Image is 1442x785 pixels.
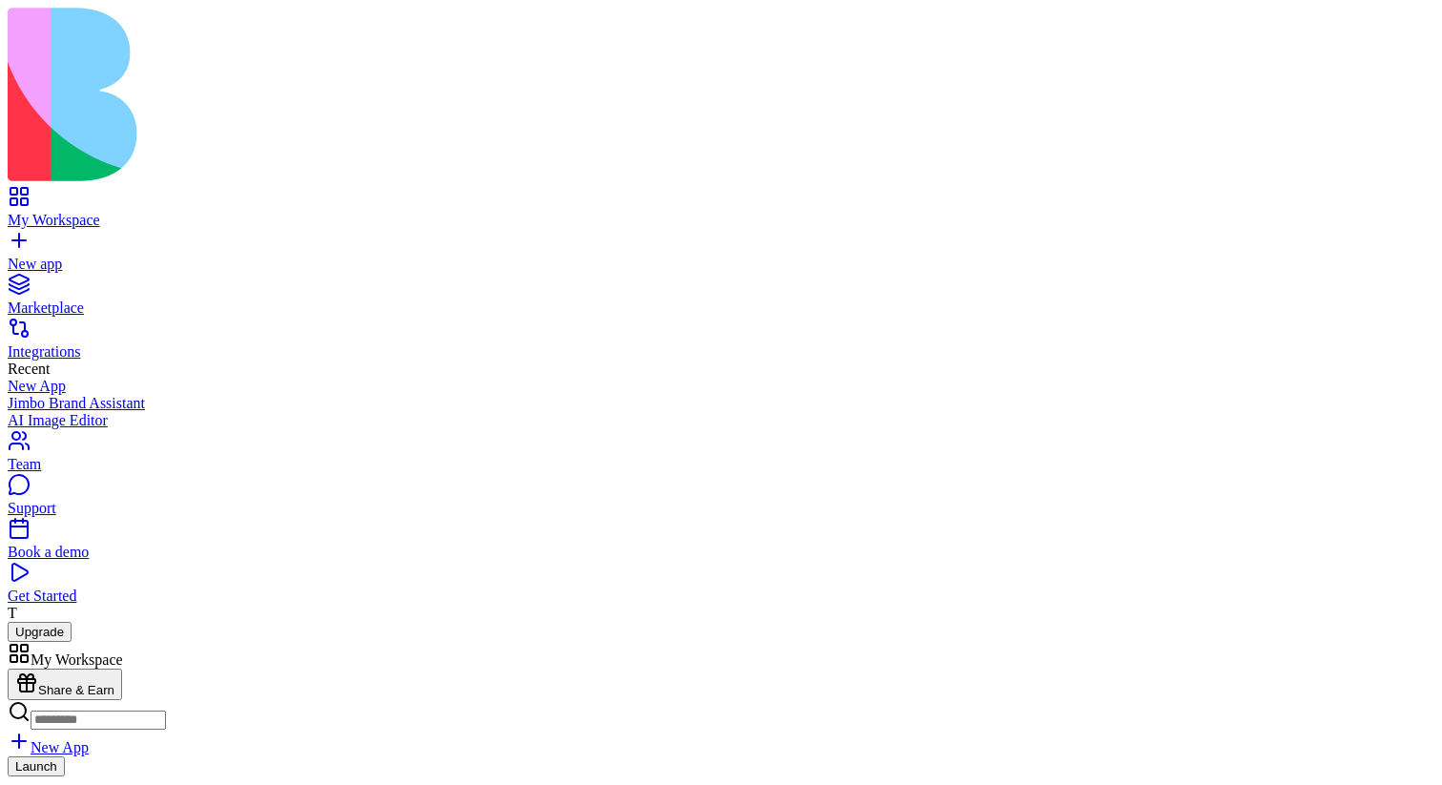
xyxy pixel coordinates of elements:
a: Marketplace [8,282,1434,317]
a: Get Started [8,570,1434,605]
button: Share & Earn [8,669,122,700]
div: New app [8,256,1434,273]
a: New App [8,739,89,755]
div: Marketplace [8,300,1434,317]
img: logo [8,8,774,181]
div: My Workspace [8,212,1434,229]
span: T [8,605,17,621]
div: Team [8,456,1434,473]
span: Share & Earn [38,683,114,697]
a: Support [8,483,1434,517]
a: New app [8,238,1434,273]
button: Upgrade [8,622,72,642]
a: AI Image Editor [8,412,1434,429]
div: Book a demo [8,544,1434,561]
a: Team [8,439,1434,473]
a: Book a demo [8,527,1434,561]
button: Launch [8,756,65,776]
a: New App [8,378,1434,395]
div: Support [8,500,1434,517]
a: My Workspace [8,195,1434,229]
div: Get Started [8,588,1434,605]
a: Jimbo Brand Assistant [8,395,1434,412]
div: Integrations [8,343,1434,361]
a: Integrations [8,326,1434,361]
span: Recent [8,361,50,377]
span: My Workspace [31,651,123,668]
a: Upgrade [8,623,72,639]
